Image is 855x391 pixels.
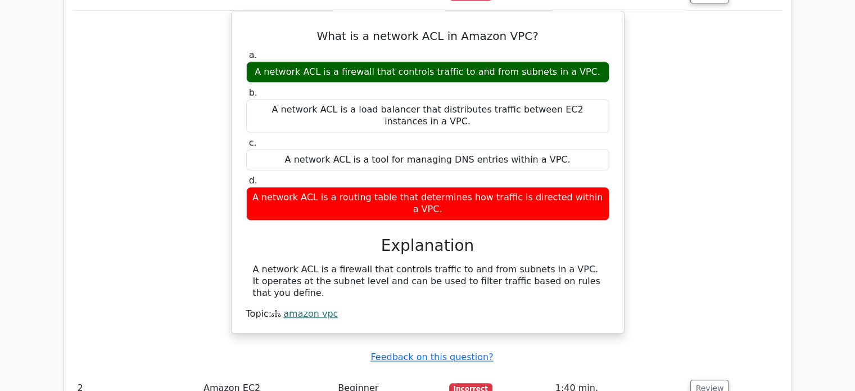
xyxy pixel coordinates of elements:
div: A network ACL is a tool for managing DNS entries within a VPC. [246,149,609,171]
div: A network ACL is a firewall that controls traffic to and from subnets in a VPC. It operates at th... [253,264,603,299]
h3: Explanation [253,236,603,255]
h5: What is a network ACL in Amazon VPC? [245,29,610,43]
div: A network ACL is a routing table that determines how traffic is directed within a VPC. [246,187,609,221]
div: A network ACL is a firewall that controls traffic to and from subnets in a VPC. [246,61,609,83]
a: amazon vpc [283,308,338,319]
span: a. [249,50,257,60]
a: Feedback on this question? [370,352,493,362]
span: d. [249,175,257,186]
span: c. [249,137,257,148]
div: Topic: [246,308,609,320]
span: b. [249,87,257,98]
div: A network ACL is a load balancer that distributes traffic between EC2 instances in a VPC. [246,99,609,133]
